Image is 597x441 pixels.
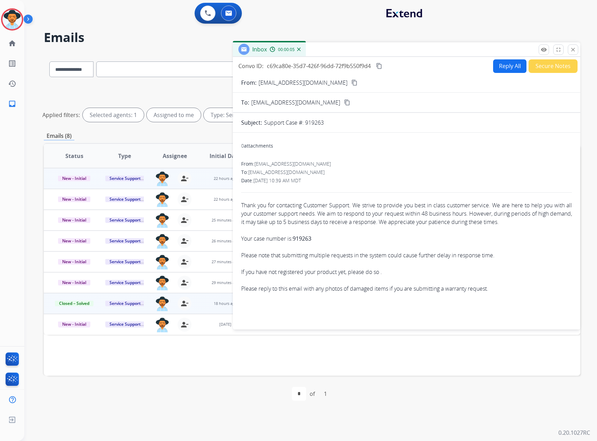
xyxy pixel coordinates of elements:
mat-icon: home [8,39,16,48]
mat-icon: person_remove [180,278,189,287]
span: [EMAIL_ADDRESS][DOMAIN_NAME] [248,169,325,175]
mat-icon: person_remove [180,174,189,183]
span: 22 hours ago [214,176,237,181]
span: [EMAIL_ADDRESS][DOMAIN_NAME] [254,160,331,167]
p: 0.20.1027RC [558,428,590,437]
img: avatar [2,10,22,29]
b: 919263 [293,235,311,242]
img: agent-avatar [155,297,169,311]
div: Assigned to me [147,108,201,122]
span: 25 minutes ago [212,217,239,223]
span: New - Initial [58,321,90,328]
div: Selected agents: 1 [83,108,144,122]
mat-icon: content_copy [376,63,382,69]
div: attachments [241,142,273,149]
span: Thank you for contacting Customer Support. We strive to provide you best in class customer servic... [241,184,572,293]
span: 18 hours ago [214,301,237,306]
div: of [310,390,315,398]
span: [DATE] [219,322,231,327]
div: Date: [241,177,572,184]
button: Reply All [493,59,526,73]
h2: Emails [44,31,580,44]
span: New - Initial [58,258,90,265]
p: To: [241,98,249,107]
span: New - Initial [58,237,90,244]
mat-icon: fullscreen [555,47,562,53]
span: Service Support [105,279,145,286]
img: agent-avatar [155,318,169,332]
div: From: [241,160,572,167]
img: agent-avatar [155,172,169,186]
span: New - Initial [58,279,90,286]
mat-icon: person_remove [180,195,189,203]
span: 29 minutes ago [212,280,239,285]
p: [EMAIL_ADDRESS][DOMAIN_NAME] [259,78,347,87]
span: Assignee [163,152,187,160]
span: 00:00:05 [278,47,295,52]
mat-icon: remove_red_eye [541,47,547,53]
p: Applied filters: [42,111,80,119]
mat-icon: content_copy [344,99,350,106]
mat-icon: inbox [8,100,16,108]
span: 22 hours ago [214,197,237,202]
img: agent-avatar [155,276,169,290]
span: 27 minutes ago [212,259,239,264]
mat-icon: person_remove [180,321,189,329]
mat-icon: person_remove [180,237,189,245]
span: Service Support [105,321,145,328]
span: Service Support [105,237,145,244]
mat-icon: person_remove [180,299,189,308]
span: New - Initial [58,216,90,224]
img: agent-avatar [155,234,169,249]
span: c69ca80e-35d7-426f-96dd-72f9b550f9d4 [267,62,371,70]
p: Support Case #: 919263 [264,118,324,127]
mat-icon: list_alt [8,59,16,68]
img: agent-avatar [155,255,169,269]
span: Inbox [252,45,267,53]
p: Convo ID: [238,62,263,70]
span: Service Support [105,216,145,224]
span: 26 minutes ago [212,238,239,243]
mat-icon: close [570,47,576,53]
mat-icon: content_copy [351,80,358,86]
p: From: [241,78,256,87]
span: 0 [241,142,244,149]
span: [DATE] 10:39 AM MDT [253,177,301,184]
span: Service Support [105,300,145,307]
span: Closed – Solved [55,300,93,307]
div: 1 [318,387,333,401]
span: Service Support [105,258,145,265]
div: To: [241,169,572,176]
img: agent-avatar [155,213,169,228]
span: Service Support [105,175,145,182]
div: Type: Service Support [204,108,284,122]
p: Emails (8) [44,132,74,140]
button: Secure Notes [529,59,578,73]
span: Service Support [105,195,145,203]
span: Type [118,152,131,160]
span: New - Initial [58,195,90,203]
mat-icon: person_remove [180,258,189,266]
mat-icon: history [8,80,16,88]
span: [EMAIL_ADDRESS][DOMAIN_NAME] [251,98,340,107]
mat-icon: person_remove [180,216,189,224]
p: Subject: [241,118,262,127]
span: New - Initial [58,175,90,182]
span: Initial Date [210,152,241,160]
img: agent-avatar [155,192,169,207]
span: Status [65,152,83,160]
